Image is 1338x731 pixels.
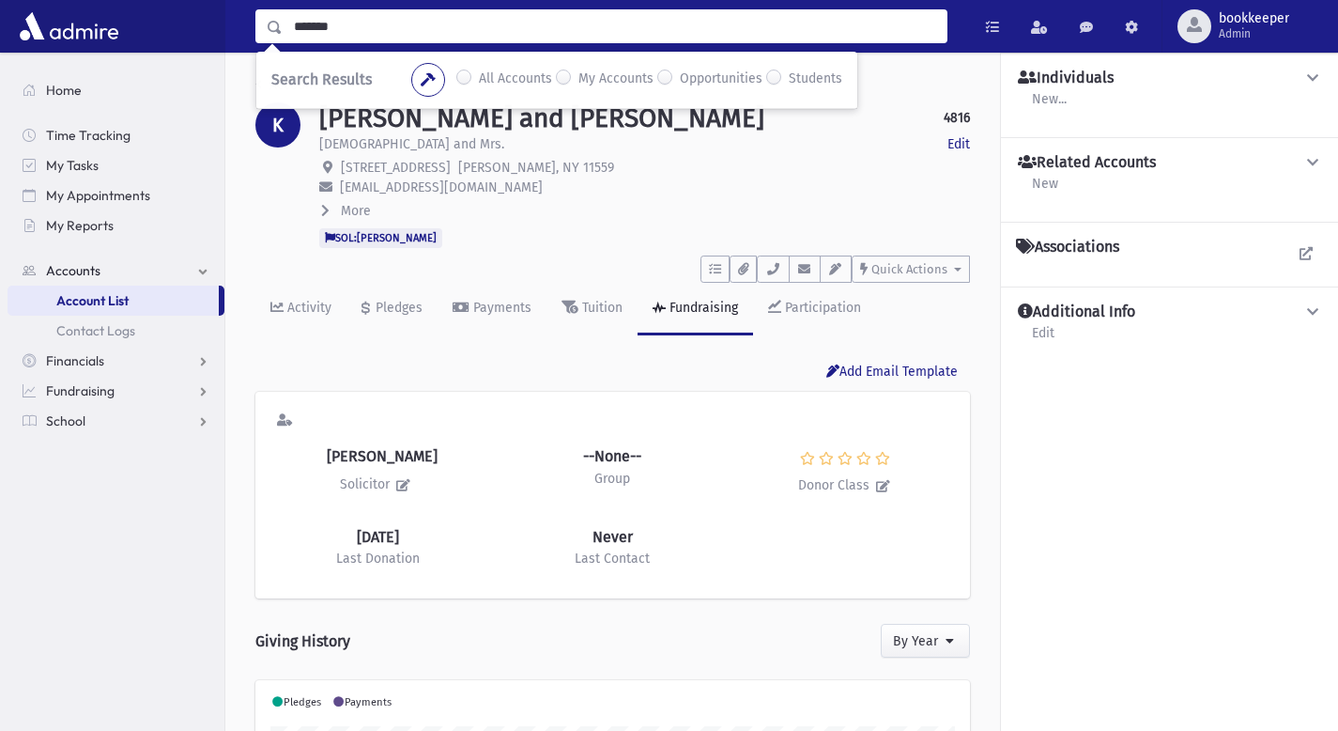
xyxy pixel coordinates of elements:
label: My Accounts [578,69,654,91]
h4: Related Accounts [1018,153,1156,173]
button: Individuals [1016,69,1323,88]
a: Contact Logs [8,316,224,346]
label: Students [789,69,842,91]
a: Edit [1031,322,1055,356]
div: Payments [469,300,531,316]
span: Accounts [46,262,100,279]
a: Accounts [255,77,324,93]
a: Participation [753,283,876,335]
button: By Year [881,624,971,658]
h6: [PERSON_NAME] [319,449,438,464]
input: Search [283,9,946,43]
span: SOL:[PERSON_NAME] [319,228,442,247]
span: Search Results [271,70,372,88]
a: Fundraising [8,376,224,406]
span: Time Tracking [46,127,131,144]
a: Time Tracking [8,120,224,150]
div: Fundraising [666,300,738,316]
p: Donor Class [798,473,897,500]
img: AdmirePro [15,8,123,45]
a: Account List [8,286,219,316]
span: By Year [893,633,938,649]
li: Payments [331,695,392,711]
nav: breadcrumb [255,75,324,102]
div: Activity [284,300,331,316]
span: Account List [56,292,129,309]
span: My Tasks [46,157,99,174]
a: Tuition [546,283,638,335]
span: School [46,412,85,429]
a: Fundraising [638,283,753,335]
span: Home [46,82,82,99]
span: [STREET_ADDRESS] [341,160,451,176]
button: Add Email Template [814,358,970,392]
h1: Giving History [255,617,350,665]
div: Tuition [578,300,623,316]
label: All Accounts [479,69,552,91]
div: K [255,102,300,148]
h4: Associations [1016,238,1119,257]
div: Pledges [372,300,423,316]
span: Contact Logs [56,322,135,339]
h6: Group [594,472,630,488]
span: My Appointments [46,187,150,204]
span: My Reports [46,217,114,234]
h6: --None-- [583,449,641,464]
label: Opportunities [680,69,762,91]
a: New... [1031,88,1068,122]
li: Pledges [270,695,321,711]
span: bookkeeper [1219,11,1289,26]
a: New [1031,173,1059,207]
span: Admin [1219,26,1289,41]
button: Quick Actions [852,256,970,283]
p: [DEMOGRAPHIC_DATA] and Mrs. [319,134,504,154]
a: Activity [255,283,346,335]
h1: [PERSON_NAME] and [PERSON_NAME] [319,102,764,134]
a: My Reports [8,210,224,241]
a: Pledges [346,283,438,335]
span: Financials [46,352,104,369]
div: Participation [781,300,861,316]
a: My Appointments [8,180,224,210]
a: My Tasks [8,150,224,180]
button: Related Accounts [1016,153,1323,173]
button: More [319,201,373,221]
span: Quick Actions [871,262,947,276]
h6: Never [592,530,633,545]
h6: Solicitor [340,472,417,499]
h4: Individuals [1018,69,1114,88]
a: Financials [8,346,224,376]
a: Payments [438,283,546,335]
h4: Additional Info [1018,303,1135,322]
a: Accounts [8,256,224,286]
a: Edit [947,134,970,154]
span: Fundraising [46,382,115,399]
p: Last Contact [575,549,650,568]
a: School [8,406,224,436]
p: Last Donation [336,549,420,568]
button: Additional Info [1016,303,1323,322]
a: Home [8,75,224,105]
span: [EMAIL_ADDRESS][DOMAIN_NAME] [340,179,543,195]
h6: [DATE] [357,530,399,545]
strong: 4816 [944,108,970,128]
span: [PERSON_NAME], NY 11559 [458,160,614,176]
span: More [341,203,371,219]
